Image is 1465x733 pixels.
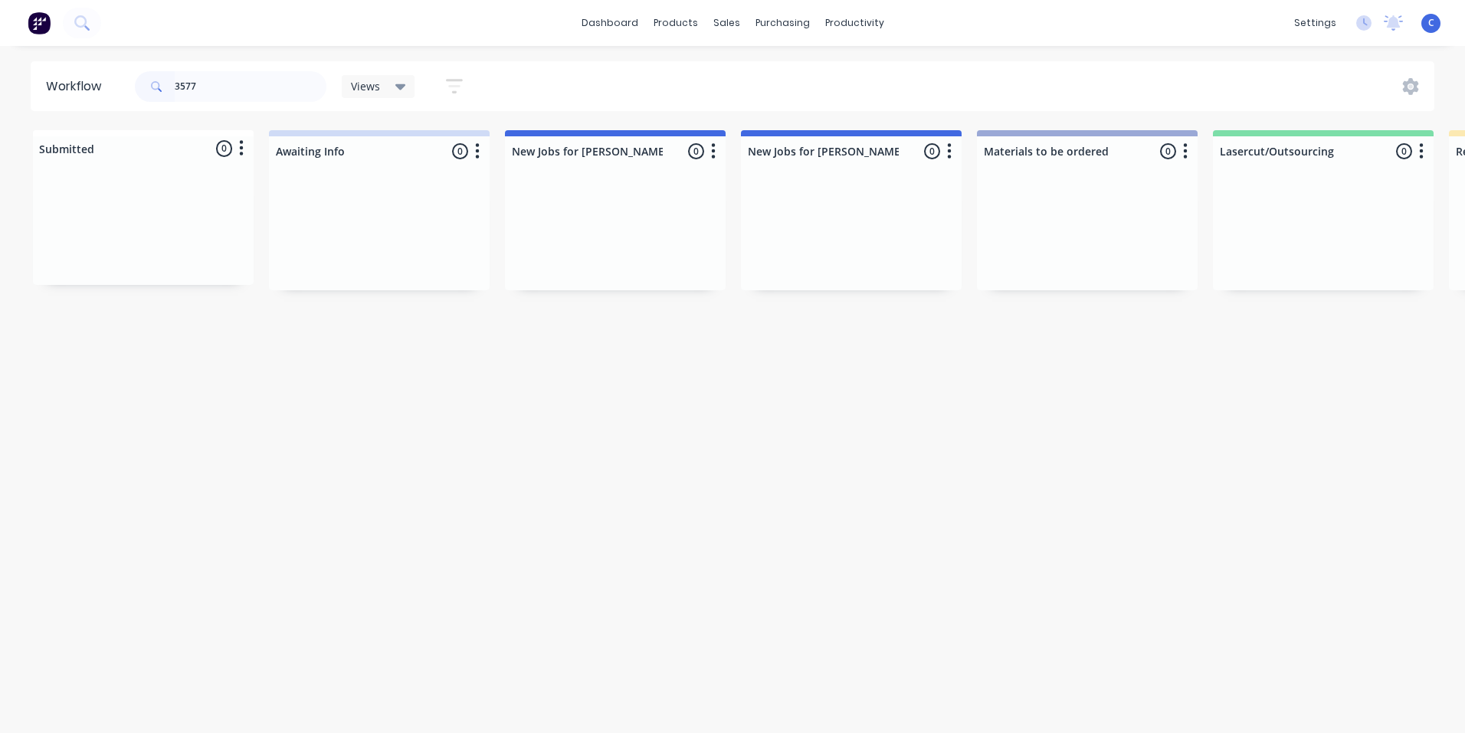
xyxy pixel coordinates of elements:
[818,11,892,34] div: productivity
[351,78,380,94] span: Views
[175,71,326,102] input: Search for orders...
[646,11,706,34] div: products
[706,11,748,34] div: sales
[1428,16,1434,30] span: C
[748,11,818,34] div: purchasing
[1286,11,1344,34] div: settings
[574,11,646,34] a: dashboard
[46,77,109,96] div: Workflow
[28,11,51,34] img: Factory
